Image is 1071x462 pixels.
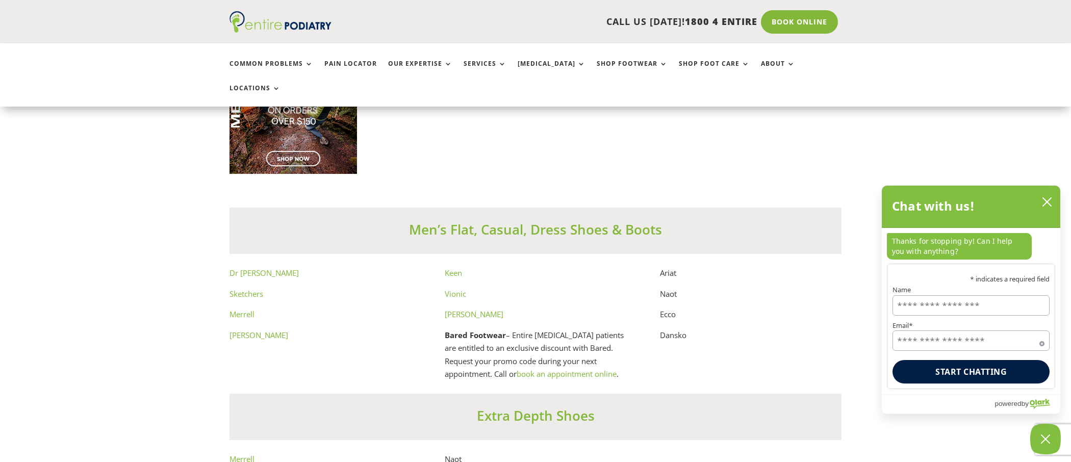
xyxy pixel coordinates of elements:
a: [MEDICAL_DATA] [518,60,585,82]
a: Shop Footwear [597,60,668,82]
span: powered [994,397,1021,410]
h2: Chat with us! [892,196,975,216]
p: Naot [660,288,841,309]
a: Merrell [229,309,254,319]
h3: Men’s Flat, Casual, Dress Shoes & Boots [229,220,841,244]
a: Pain Locator [324,60,377,82]
h3: Extra Depth Shoes [229,406,841,430]
p: Ecco [660,308,841,329]
button: Start chatting [892,360,1050,383]
p: * indicates a required field [892,276,1050,283]
a: Powered by Olark [994,395,1060,414]
a: Common Problems [229,60,313,82]
button: Close Chatbox [1030,424,1061,454]
p: Thanks for stopping by! Can I help you with anything? [887,233,1032,260]
label: Email* [892,322,1050,329]
p: CALL US [DATE]! [371,15,757,29]
div: olark chatbox [881,185,1061,414]
button: close chatbox [1039,194,1055,210]
span: 1800 4 ENTIRE [685,15,757,28]
a: Sketchers [229,289,263,299]
a: [PERSON_NAME] [445,309,503,319]
input: Email [892,330,1050,351]
a: Vionic [445,289,466,299]
span: by [1022,397,1029,410]
div: chat [882,228,1060,264]
a: [PERSON_NAME] [229,330,288,340]
a: Entire Podiatry [229,24,331,35]
a: Services [464,60,506,82]
p: Dansko [660,329,841,342]
a: book an appointment online [517,369,617,379]
span: Required field [1039,339,1044,344]
p: – Entire [MEDICAL_DATA] patients are entitled to an exclusive discount with Bared. Request your p... [445,329,626,381]
a: Dr [PERSON_NAME] [229,268,299,278]
a: Keen [445,268,462,278]
strong: Bared Footwear [445,330,506,340]
label: Name [892,287,1050,293]
p: Ariat [660,267,841,288]
input: Name [892,295,1050,316]
a: Book Online [761,10,838,34]
a: Shop Foot Care [679,60,750,82]
a: Locations [229,85,280,107]
img: logo (1) [229,11,331,33]
a: Our Expertise [388,60,452,82]
a: About [761,60,795,82]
